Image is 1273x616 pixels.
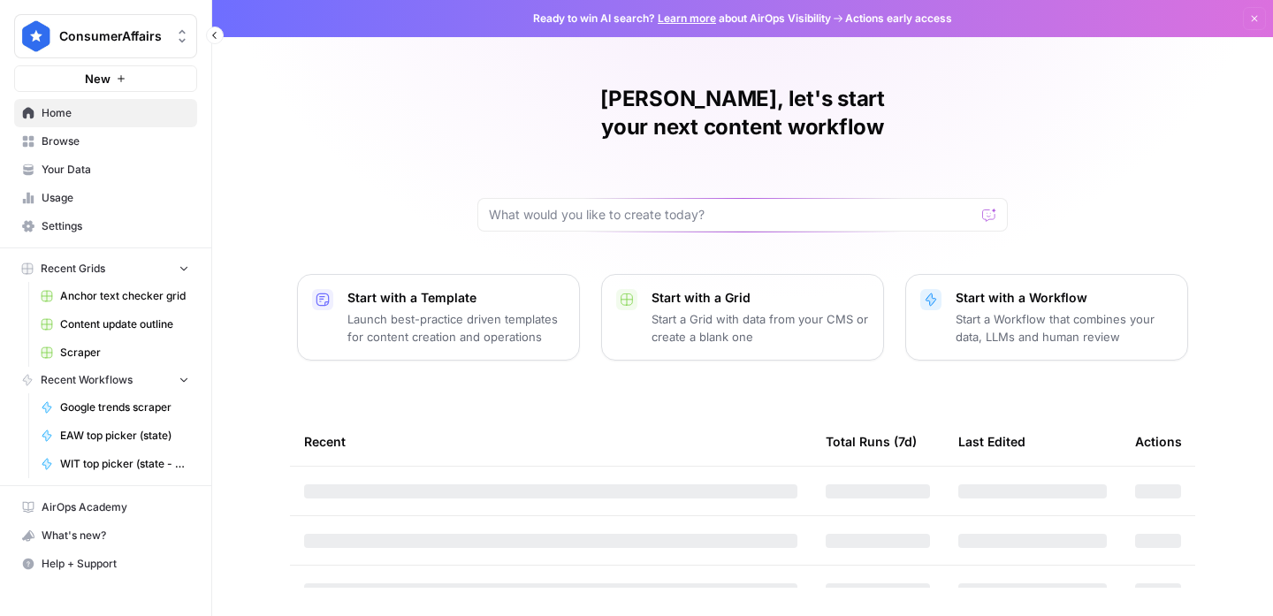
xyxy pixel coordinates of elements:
[347,310,565,346] p: Launch best-practice driven templates for content creation and operations
[33,422,197,450] a: EAW top picker (state)
[42,162,189,178] span: Your Data
[59,27,166,45] span: ConsumerAffairs
[14,550,197,578] button: Help + Support
[14,367,197,393] button: Recent Workflows
[42,499,189,515] span: AirOps Academy
[489,206,975,224] input: What would you like to create today?
[60,345,189,361] span: Scraper
[14,521,197,550] button: What's new?
[14,65,197,92] button: New
[14,184,197,212] a: Usage
[297,274,580,361] button: Start with a TemplateLaunch best-practice driven templates for content creation and operations
[60,428,189,444] span: EAW top picker (state)
[477,85,1008,141] h1: [PERSON_NAME], let's start your next content workflow
[33,338,197,367] a: Scraper
[42,556,189,572] span: Help + Support
[20,20,52,52] img: ConsumerAffairs Logo
[33,393,197,422] a: Google trends scraper
[652,310,869,346] p: Start a Grid with data from your CMS or create a blank one
[958,417,1025,466] div: Last Edited
[60,288,189,304] span: Anchor text checker grid
[14,255,197,282] button: Recent Grids
[14,156,197,184] a: Your Data
[60,456,189,472] span: WIT top picker (state - new)
[533,11,831,27] span: Ready to win AI search? about AirOps Visibility
[33,310,197,338] a: Content update outline
[42,105,189,121] span: Home
[14,14,197,58] button: Workspace: ConsumerAffairs
[14,212,197,240] a: Settings
[1135,417,1182,466] div: Actions
[14,127,197,156] a: Browse
[652,289,869,307] p: Start with a Grid
[826,417,917,466] div: Total Runs (7d)
[845,11,952,27] span: Actions early access
[42,218,189,234] span: Settings
[956,310,1173,346] p: Start a Workflow that combines your data, LLMs and human review
[42,190,189,206] span: Usage
[658,11,716,25] a: Learn more
[60,399,189,415] span: Google trends scraper
[304,417,797,466] div: Recent
[956,289,1173,307] p: Start with a Workflow
[15,522,196,549] div: What's new?
[33,450,197,478] a: WIT top picker (state - new)
[60,316,189,332] span: Content update outline
[33,282,197,310] a: Anchor text checker grid
[347,289,565,307] p: Start with a Template
[601,274,884,361] button: Start with a GridStart a Grid with data from your CMS or create a blank one
[41,261,105,277] span: Recent Grids
[905,274,1188,361] button: Start with a WorkflowStart a Workflow that combines your data, LLMs and human review
[41,372,133,388] span: Recent Workflows
[14,493,197,521] a: AirOps Academy
[85,70,111,87] span: New
[14,99,197,127] a: Home
[42,133,189,149] span: Browse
